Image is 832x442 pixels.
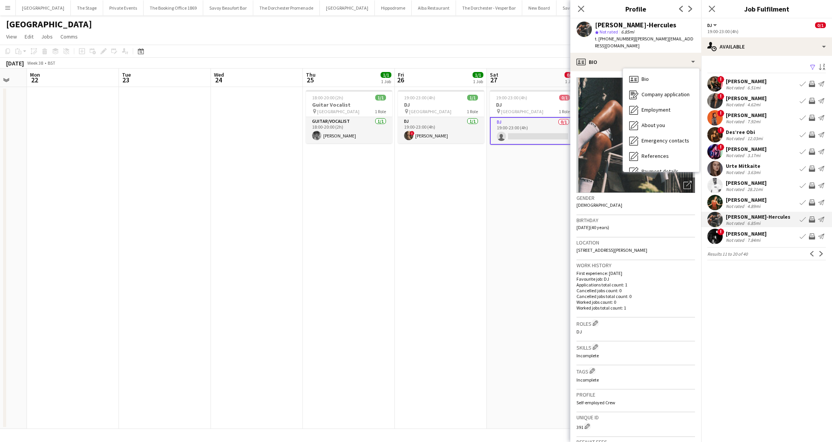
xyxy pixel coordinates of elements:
[501,109,543,114] span: [GEOGRAPHIC_DATA]
[726,213,790,220] div: [PERSON_NAME]-Hercules
[576,293,695,299] p: Cancelled jobs total count: 0
[203,0,253,15] button: Savoy Beaufort Bar
[306,90,392,143] app-job-card: 18:00-20:00 (2h)1/1Guitar Vocalist [GEOGRAPHIC_DATA]1 RoleGuitar/Vocalist1/118:00-20:00 (2h)[PERS...
[375,109,386,114] span: 1 Role
[576,329,582,335] span: DJ
[726,119,746,124] div: Not rated
[6,59,24,67] div: [DATE]
[595,22,676,28] div: [PERSON_NAME]-Hercules
[570,53,701,71] div: Bio
[707,251,748,257] span: Results 11 to 20 of 40
[746,186,764,192] div: 28.21mi
[6,18,92,30] h1: [GEOGRAPHIC_DATA]
[121,75,131,84] span: 23
[707,22,712,28] span: DJ
[726,95,767,102] div: [PERSON_NAME]
[576,343,695,351] h3: Skills
[29,75,40,84] span: 22
[398,117,484,143] app-card-role: DJ1/119:00-23:00 (4h)![PERSON_NAME]
[746,237,762,243] div: 7.84mi
[398,90,484,143] app-job-card: 19:00-23:00 (4h)1/1DJ [GEOGRAPHIC_DATA]1 RoleDJ1/119:00-23:00 (4h)![PERSON_NAME]
[103,0,144,15] button: Private Events
[398,71,404,78] span: Fri
[680,177,695,193] div: Open photos pop-in
[726,136,746,141] div: Not rated
[306,117,392,143] app-card-role: Guitar/Vocalist1/118:00-20:00 (2h)[PERSON_NAME]
[595,36,693,49] span: | [PERSON_NAME][EMAIL_ADDRESS][DOMAIN_NAME]
[473,79,483,84] div: 1 Job
[576,353,695,358] p: Incomplete
[642,122,665,129] span: About you
[620,29,636,35] span: 6.85mi
[746,169,762,175] div: 3.63mi
[623,72,699,87] div: Bio
[214,71,224,78] span: Wed
[707,22,718,28] button: DJ
[404,95,435,100] span: 19:00-23:00 (4h)
[726,78,767,85] div: [PERSON_NAME]
[717,127,724,134] span: !
[397,75,404,84] span: 26
[3,32,20,42] a: View
[726,186,746,192] div: Not rated
[375,95,386,100] span: 1/1
[576,239,695,246] h3: Location
[726,112,767,119] div: [PERSON_NAME]
[576,202,622,208] span: [DEMOGRAPHIC_DATA]
[726,85,746,90] div: Not rated
[746,119,762,124] div: 7.92mi
[576,217,695,224] h3: Birthday
[726,237,746,243] div: Not rated
[642,75,649,82] span: Bio
[746,85,762,90] div: 6.51mi
[576,305,695,311] p: Worked jobs total count: 1
[595,36,635,42] span: t. [PHONE_NUMBER]
[642,152,669,159] span: References
[642,137,689,144] span: Emergency contacts
[38,32,56,42] a: Jobs
[642,91,690,98] span: Company application
[253,0,320,15] button: The Dorchester Promenade
[565,72,575,78] span: 0/1
[726,179,767,186] div: [PERSON_NAME]
[522,0,556,15] button: New Board
[576,319,695,327] h3: Roles
[815,22,826,28] span: 0/1
[726,169,746,175] div: Not rated
[30,71,40,78] span: Mon
[306,71,316,78] span: Thu
[467,95,478,100] span: 1/1
[576,77,695,193] img: Crew avatar or photo
[717,144,724,151] span: !
[412,0,456,15] button: Alba Restaurant
[381,79,391,84] div: 1 Job
[60,33,78,40] span: Comms
[623,149,699,164] div: References
[6,33,17,40] span: View
[490,71,498,78] span: Sat
[576,224,609,230] span: [DATE] (40 years)
[726,152,746,158] div: Not rated
[717,76,724,83] span: !
[213,75,224,84] span: 24
[122,71,131,78] span: Tue
[490,90,576,145] app-job-card: 19:00-23:00 (4h)0/1DJ [GEOGRAPHIC_DATA]1 RoleDJ0/119:00-23:00 (4h)
[623,164,699,179] div: Payment details
[726,220,746,226] div: Not rated
[576,377,695,383] p: Incomplete
[570,4,701,14] h3: Profile
[381,72,391,78] span: 1/1
[642,106,670,113] span: Employment
[623,102,699,118] div: Employment
[576,299,695,305] p: Worked jobs count: 0
[576,247,647,253] span: [STREET_ADDRESS][PERSON_NAME]
[320,0,375,15] button: [GEOGRAPHIC_DATA]
[375,0,412,15] button: Hippodrome
[48,60,55,66] div: BST
[16,0,71,15] button: [GEOGRAPHIC_DATA]
[576,276,695,282] p: Favourite job: DJ
[467,109,478,114] span: 1 Role
[559,95,570,100] span: 0/1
